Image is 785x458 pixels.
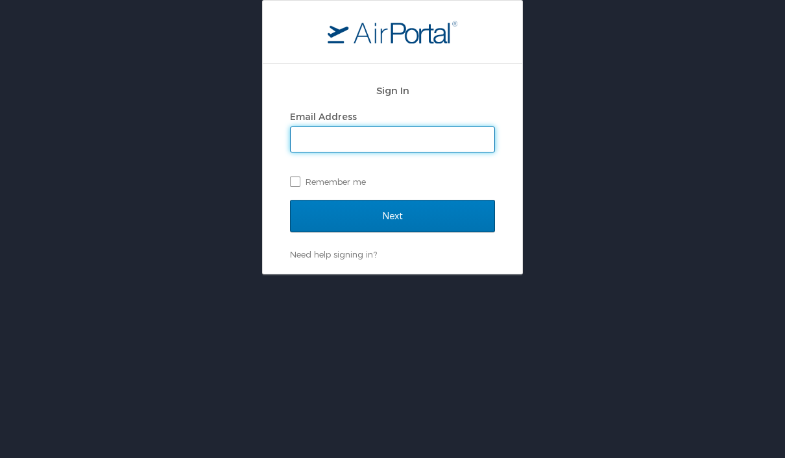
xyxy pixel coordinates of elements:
[290,200,495,232] input: Next
[290,83,495,98] h2: Sign In
[290,172,495,191] label: Remember me
[290,111,357,122] label: Email Address
[328,20,457,43] img: logo
[290,249,377,259] a: Need help signing in?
